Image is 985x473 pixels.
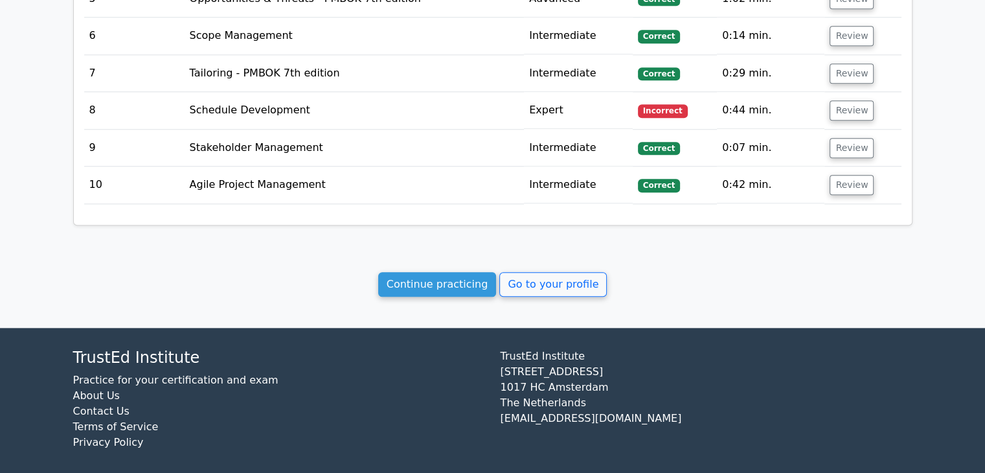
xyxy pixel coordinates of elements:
[84,130,185,167] td: 9
[185,17,525,54] td: Scope Management
[185,92,525,129] td: Schedule Development
[493,349,920,461] div: TrustEd Institute [STREET_ADDRESS] 1017 HC Amsterdam The Netherlands [EMAIL_ADDRESS][DOMAIN_NAME]
[84,17,185,54] td: 6
[638,30,680,43] span: Correct
[524,55,633,92] td: Intermediate
[524,92,633,129] td: Expert
[717,167,824,203] td: 0:42 min.
[717,130,824,167] td: 0:07 min.
[524,130,633,167] td: Intermediate
[84,92,185,129] td: 8
[638,142,680,155] span: Correct
[73,421,159,433] a: Terms of Service
[830,175,874,195] button: Review
[638,104,688,117] span: Incorrect
[830,100,874,121] button: Review
[73,374,278,386] a: Practice for your certification and exam
[73,349,485,367] h4: TrustEd Institute
[84,167,185,203] td: 10
[717,92,824,129] td: 0:44 min.
[717,17,824,54] td: 0:14 min.
[73,389,120,402] a: About Us
[499,272,607,297] a: Go to your profile
[717,55,824,92] td: 0:29 min.
[73,436,144,448] a: Privacy Policy
[378,272,497,297] a: Continue practicing
[638,179,680,192] span: Correct
[524,17,633,54] td: Intermediate
[73,405,130,417] a: Contact Us
[84,55,185,92] td: 7
[524,167,633,203] td: Intermediate
[185,167,525,203] td: Agile Project Management
[185,55,525,92] td: Tailoring - PMBOK 7th edition
[638,67,680,80] span: Correct
[830,26,874,46] button: Review
[830,138,874,158] button: Review
[830,63,874,84] button: Review
[185,130,525,167] td: Stakeholder Management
